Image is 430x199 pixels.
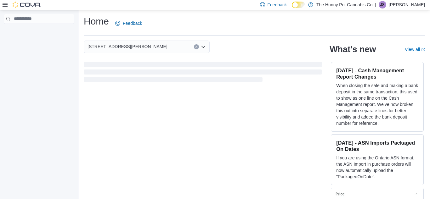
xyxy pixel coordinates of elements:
[268,2,287,8] span: Feedback
[405,47,425,52] a: View allExternal link
[336,67,418,80] h3: [DATE] - Cash Management Report Changes
[84,15,109,28] h1: Home
[316,1,372,8] p: The Hunny Pot Cannabis Co
[330,44,376,54] h2: What's new
[292,2,305,8] input: Dark Mode
[13,2,41,8] img: Cova
[4,25,74,40] nav: Complex example
[421,48,425,52] svg: External link
[336,140,418,152] h3: [DATE] - ASN Imports Packaged On Dates
[84,63,322,83] span: Loading
[201,44,206,49] button: Open list of options
[88,43,167,50] span: [STREET_ADDRESS][PERSON_NAME]
[123,20,142,26] span: Feedback
[389,1,425,8] p: [PERSON_NAME]
[194,44,199,49] button: Clear input
[380,1,385,8] span: JS
[379,1,386,8] div: Julia Savidis
[336,155,418,180] p: If you are using the Ontario ASN format, the ASN Import in purchase orders will now automatically...
[113,17,144,30] a: Feedback
[336,82,418,126] p: When closing the safe and making a bank deposit in the same transaction, this used to show as one...
[375,1,376,8] p: |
